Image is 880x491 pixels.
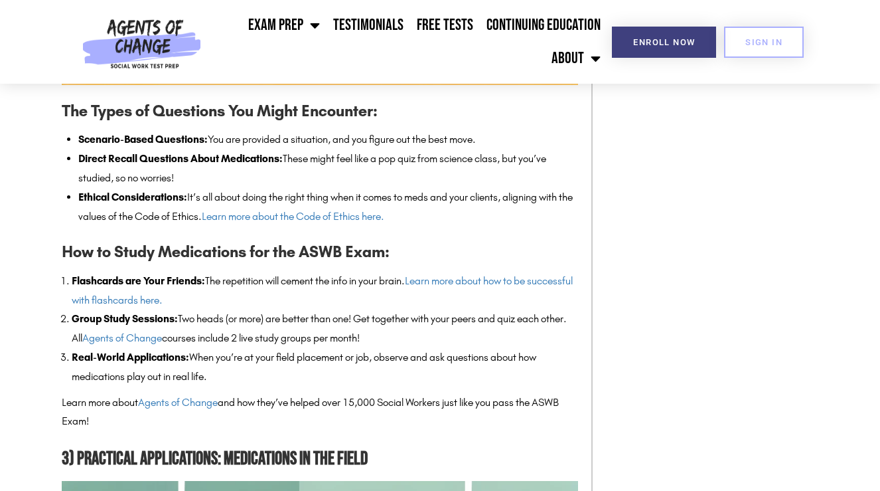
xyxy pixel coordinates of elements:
a: Exam Prep [242,9,327,42]
h2: 3) Practical Applications: Medications in the Field [62,444,578,474]
span: SIGN IN [745,38,782,47]
strong: Real-World Applications: [72,351,189,363]
li: When you’re at your field placement or job, observe and ask questions about how medications play ... [72,348,578,387]
li: It’s all about doing the right thing when it comes to meds and your clients, aligning with the va... [78,188,578,227]
strong: Flashcards are Your Friends: [72,274,205,287]
a: Continuing Education [480,9,607,42]
strong: Scenario-Based Questions: [78,133,208,146]
h3: How to Study Medications for the ASWB Exam: [62,239,578,264]
a: Agents of Change [82,332,162,344]
li: You are provided a situation, and you figure out the best move. [78,130,578,149]
a: Learn more about how to be successful with flashcards here. [72,274,573,306]
p: Learn more about and how they’ve helped over 15,000 Social Workers just like you pass the ASWB Exam! [62,393,578,432]
a: Testimonials [327,9,410,42]
h3: The Types of Questions You Might Encounter: [62,98,578,124]
strong: Group Study Sessions: [72,312,178,325]
a: About [545,42,607,75]
a: Agents of Change [138,396,218,409]
strong: Ethical Considerations: [78,191,187,203]
li: These might feel like a pop quiz from science class, but you’ve studied, so no worries! [78,149,578,188]
li: The repetition will cement the info in your brain. [72,272,578,310]
a: SIGN IN [724,27,804,58]
a: Free Tests [410,9,480,42]
strong: Direct Recall Questions About Medications: [78,152,283,165]
span: Enroll Now [633,38,695,47]
a: Learn more about the Code of Ethics here. [202,210,384,223]
nav: Menu [207,9,607,75]
li: Two heads (or more) are better than one! Get together with your peers and quiz each other. All co... [72,310,578,348]
a: Enroll Now [612,27,716,58]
